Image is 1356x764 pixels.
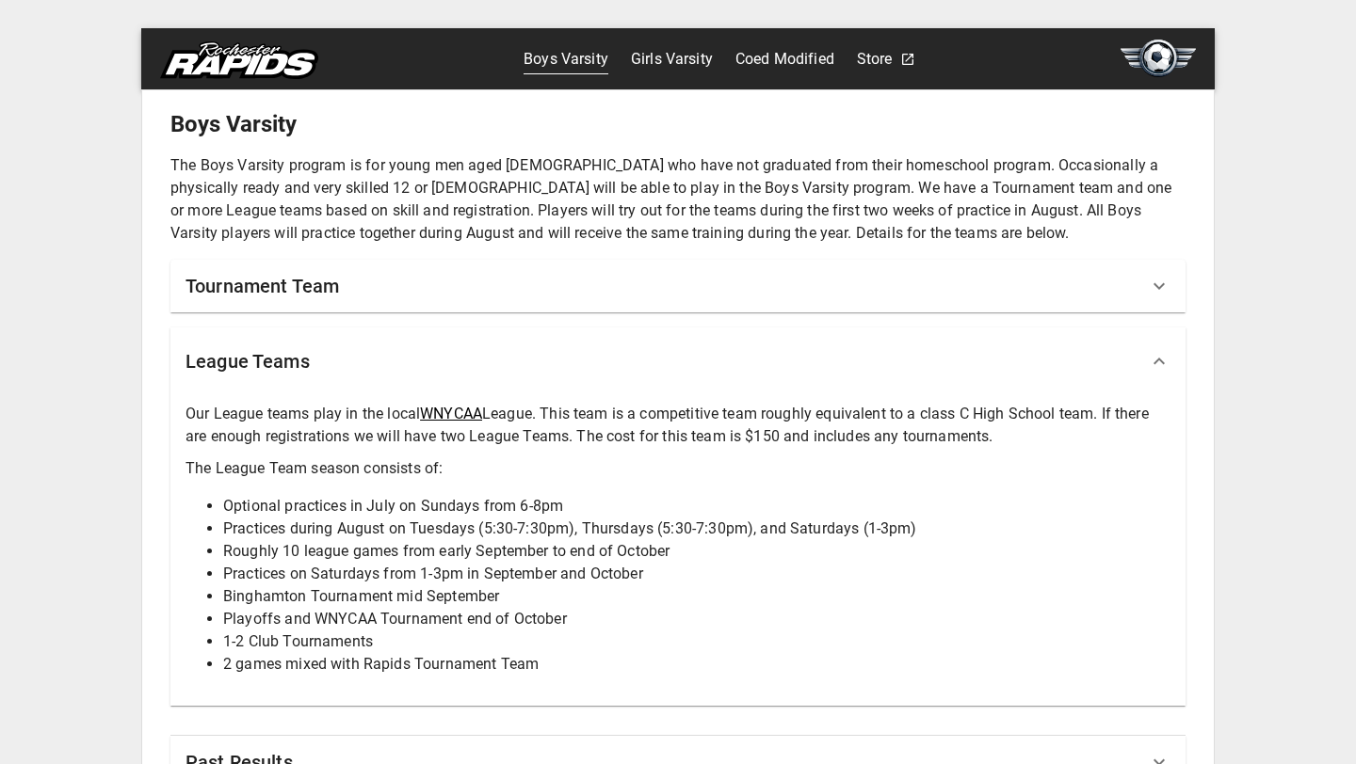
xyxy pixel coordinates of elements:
li: Playoffs and WNYCAA Tournament end of October [223,608,1170,630]
li: Optional practices in July on Sundays from 6-8pm [223,495,1170,517]
a: Coed Modified [735,44,834,74]
p: Our League teams play in the local League. This team is a competitive team roughly equivalent to ... [186,403,1170,448]
h6: Tournament Team [186,271,339,301]
h6: League Teams [186,346,310,376]
li: Binghamton Tournament mid September [223,585,1170,608]
img: soccer.svg [1121,40,1196,77]
li: Roughly 10 league games from early September to end of October [223,540,1170,563]
li: Practices during August on Tuesdays (5:30-7:30pm), Thursdays (5:30-7:30pm), and Saturdays (1-3pm) [223,517,1170,540]
li: 1-2 Club Tournaments [223,630,1170,653]
div: League Teams [170,327,1186,395]
a: Girls Varsity [631,44,713,74]
a: WNYCAA [420,405,482,422]
a: Boys Varsity [524,44,608,74]
div: Tournament Team [170,260,1186,312]
img: rapids.svg [160,41,318,79]
li: 2 games mixed with Rapids Tournament Team [223,653,1170,676]
h5: Boys Varsity [170,109,1186,139]
li: Practices on Saturdays from 1-3pm in September and October [223,563,1170,585]
p: The Boys Varsity program is for young men aged [DEMOGRAPHIC_DATA] who have not graduated from the... [170,154,1186,245]
p: The League Team season consists of: [186,457,1170,480]
a: Store [857,44,893,74]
